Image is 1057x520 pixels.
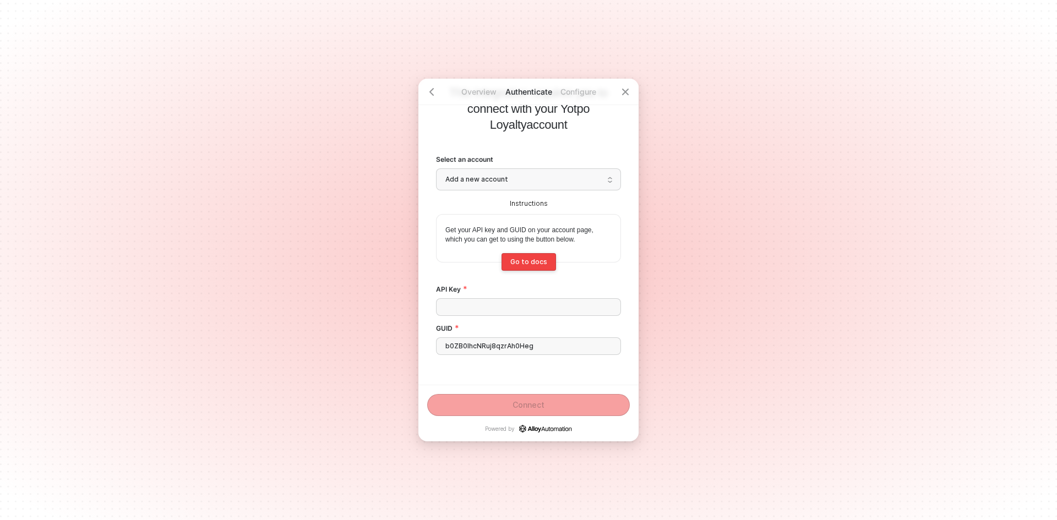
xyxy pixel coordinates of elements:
button: Connect [427,394,630,416]
div: Instructions [436,199,621,209]
label: API Key [436,284,621,294]
input: GUID [436,337,621,355]
label: Select an account [436,155,621,164]
p: Authenticate [504,86,553,97]
p: This integration requires you to connect with your Yotpo Loyalty account [436,85,621,133]
p: Overview [454,86,504,97]
p: Get your API key and GUID on your account page, which you can get to using the button below. [445,226,612,244]
label: GUID [436,324,621,333]
span: icon-close [621,87,630,96]
a: Go to docs [502,253,556,271]
a: icon-success [519,425,572,433]
p: Powered by [485,425,572,433]
input: API Key [436,298,621,316]
span: icon-arrow-left [427,87,436,96]
span: Add a new account [445,171,612,188]
p: Configure [553,86,603,97]
div: Go to docs [510,258,547,266]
